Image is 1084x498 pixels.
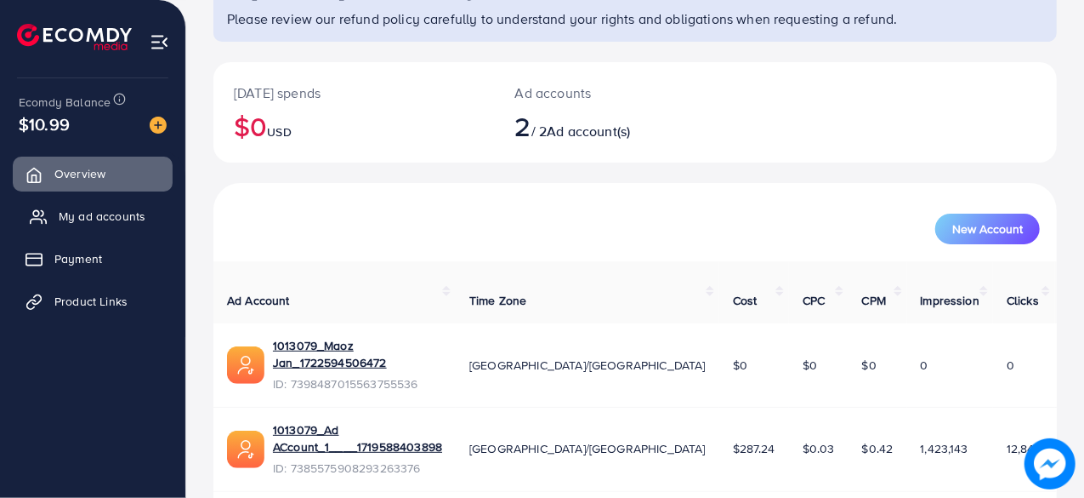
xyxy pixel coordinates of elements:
[59,208,145,225] span: My ad accounts
[921,357,928,374] span: 0
[469,357,706,374] span: [GEOGRAPHIC_DATA]/[GEOGRAPHIC_DATA]
[273,337,442,372] a: 1013079_Maoz Jan_1722594506472
[227,431,264,468] img: ic-ads-acc.e4c84228.svg
[227,346,264,384] img: ic-ads-acc.e4c84228.svg
[150,32,169,52] img: menu
[803,440,835,457] span: $0.03
[227,9,1047,29] p: Please review our refund policy carefully to understand your rights and obligations when requesti...
[935,214,1040,244] button: New Account
[150,117,167,134] img: image
[19,94,111,111] span: Ecomdy Balance
[921,292,980,309] span: Impression
[234,83,474,103] p: [DATE] spends
[267,123,291,140] span: USD
[469,440,706,457] span: [GEOGRAPHIC_DATA]/[GEOGRAPHIC_DATA]
[19,112,70,136] span: $10.99
[13,157,173,191] a: Overview
[1007,440,1041,457] span: 12,843
[273,421,442,456] a: 1013079_Ad ACcount_1____1719588403898
[515,106,531,146] span: 2
[515,83,685,103] p: Ad accounts
[273,460,442,477] span: ID: 7385575908293263376
[547,122,630,140] span: Ad account(s)
[1007,357,1014,374] span: 0
[54,250,102,267] span: Payment
[54,293,128,310] span: Product Links
[234,110,474,142] h2: $0
[803,357,817,374] span: $0
[13,284,173,318] a: Product Links
[952,223,1023,235] span: New Account
[273,375,442,392] span: ID: 7398487015563755536
[1007,292,1039,309] span: Clicks
[733,292,758,309] span: Cost
[17,24,132,50] img: logo
[54,165,105,182] span: Overview
[733,357,747,374] span: $0
[733,440,775,457] span: $287.24
[227,292,290,309] span: Ad Account
[921,440,968,457] span: 1,423,143
[862,440,894,457] span: $0.42
[1024,438,1075,489] img: image
[803,292,825,309] span: CPC
[515,110,685,142] h2: / 2
[862,357,877,374] span: $0
[469,292,526,309] span: Time Zone
[13,199,173,233] a: My ad accounts
[13,242,173,276] a: Payment
[862,292,886,309] span: CPM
